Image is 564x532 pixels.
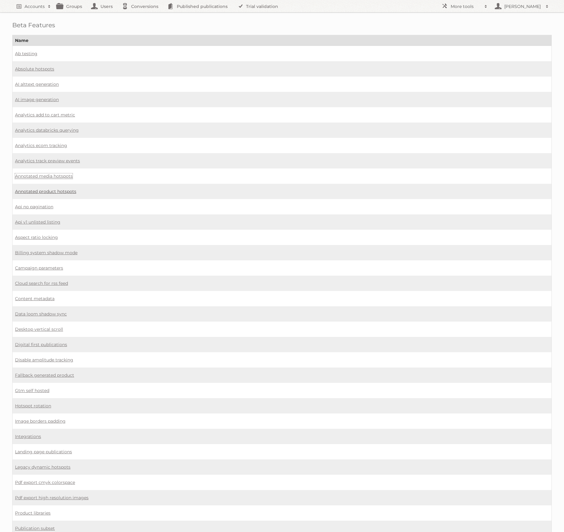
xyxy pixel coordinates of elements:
a: Aspect ratio locking [15,235,58,240]
a: Desktop vertical scroll [15,326,63,332]
a: Data loom shadow sync [15,311,67,317]
a: Fallback generated product [15,372,74,378]
a: Api no pagination [15,204,53,209]
a: Cloud search for rss feed [15,281,68,286]
a: Analytics track preview events [15,158,80,164]
a: Disable amplitude tracking [15,357,73,363]
a: Publication subset [15,526,55,531]
h2: More tools [451,3,481,9]
a: Ab testing [15,51,37,56]
h1: Beta Features [12,21,552,29]
a: Gtm self hosted [15,388,49,393]
a: Product libraries [15,510,51,516]
a: Api v1 unlisted listing [15,219,60,225]
a: Pdf export cmyk colorspace [15,480,75,485]
a: Image borders padding [15,418,66,424]
h2: Accounts [25,3,45,9]
a: Analytics databricks querying [15,127,79,133]
a: Content metadata [15,296,55,301]
a: AI alttext generation [15,81,59,87]
a: Campaign parameters [15,265,63,271]
a: AI image generation [15,97,59,102]
a: Landing page publications [15,449,72,455]
a: Annotated media hotspots [15,173,73,179]
a: Analytics ecom tracking [15,143,67,148]
a: Absolute hotspots [15,66,54,72]
a: Pdf export high resolution images [15,495,89,500]
a: Analytics add to cart metric [15,112,75,118]
a: Hotspot rotation [15,403,51,409]
a: Billing system shadow mode [15,250,78,255]
th: Name [13,35,552,46]
a: Annotated product hotspots [15,189,76,194]
h2: [PERSON_NAME] [503,3,543,9]
a: Integrations [15,434,41,439]
a: Digital first publications [15,342,67,347]
a: Legacy dynamic hotspots [15,464,70,470]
